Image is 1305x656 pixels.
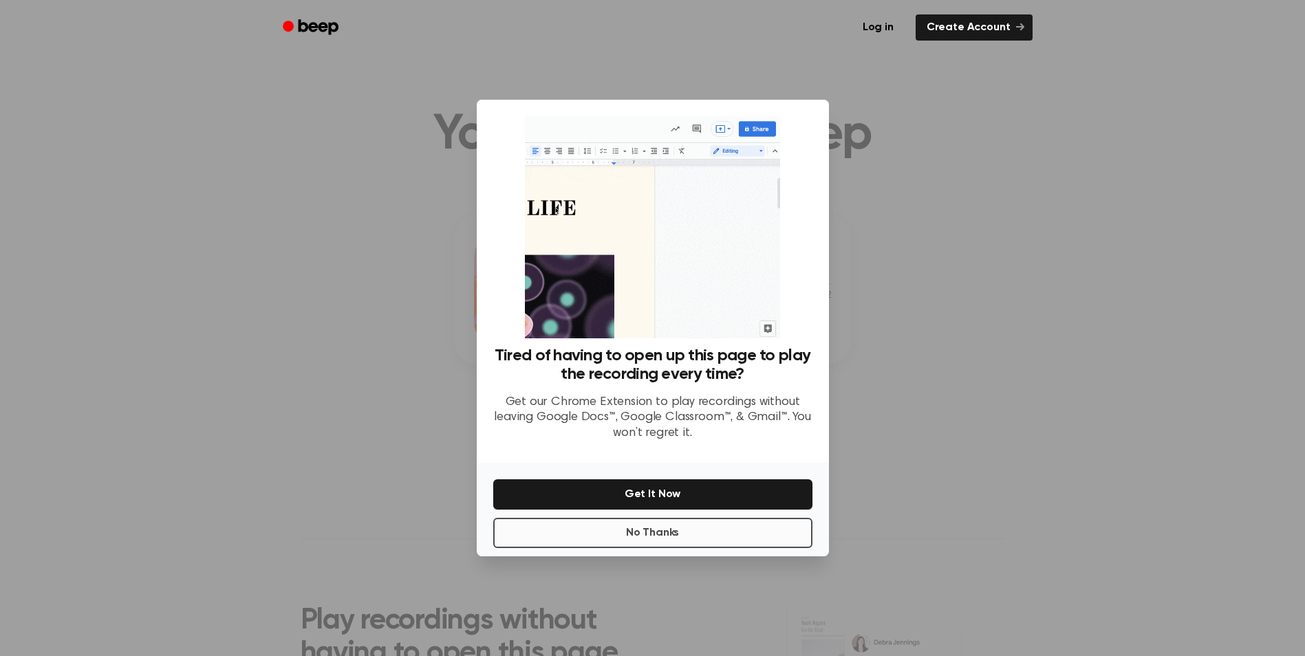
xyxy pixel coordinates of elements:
a: Log in [849,12,907,43]
p: Get our Chrome Extension to play recordings without leaving Google Docs™, Google Classroom™, & Gm... [493,395,812,441]
a: Beep [273,14,351,41]
img: Beep extension in action [525,116,780,338]
a: Create Account [916,14,1033,41]
button: No Thanks [493,518,812,548]
button: Get It Now [493,479,812,510]
h3: Tired of having to open up this page to play the recording every time? [493,347,812,384]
